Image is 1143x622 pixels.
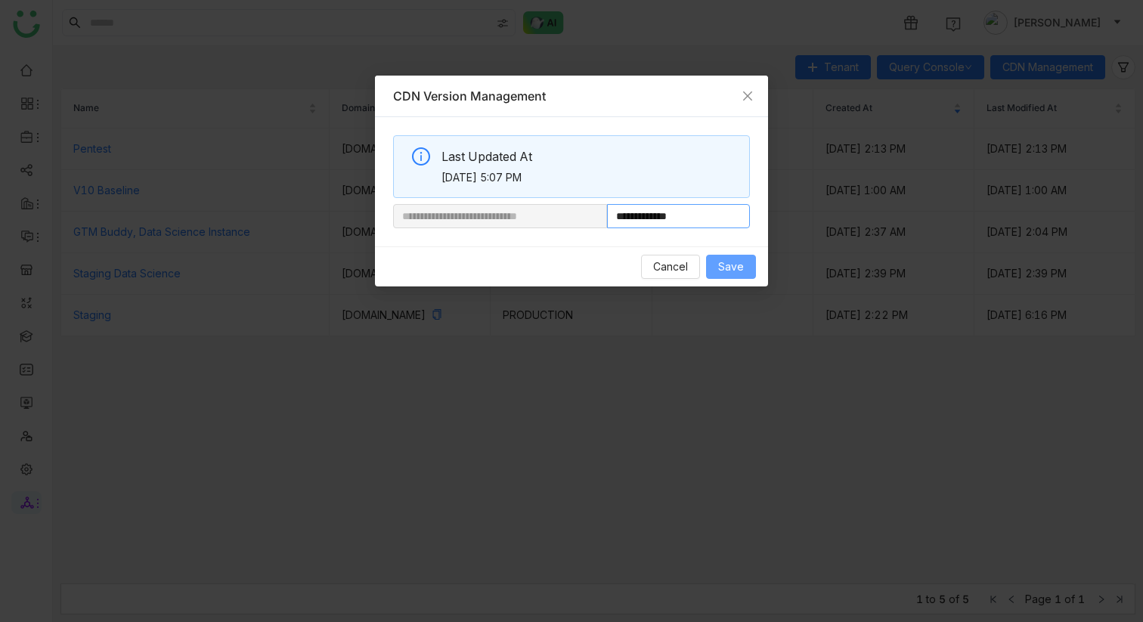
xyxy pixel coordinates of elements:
button: Close [727,76,768,116]
span: Last Updated At [441,147,738,166]
button: Cancel [641,255,700,279]
span: Save [718,258,744,275]
button: Save [706,255,756,279]
span: [DATE] 5:07 PM [441,169,738,186]
span: Cancel [653,258,688,275]
div: CDN Version Management [393,88,750,104]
